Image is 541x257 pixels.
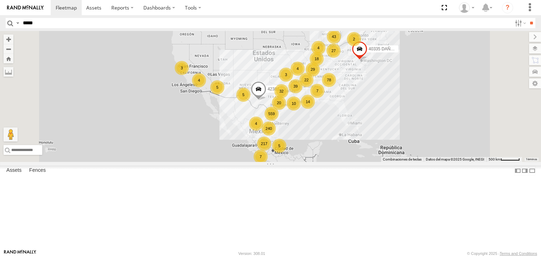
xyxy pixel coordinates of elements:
[306,62,320,76] div: 29
[192,73,206,87] div: 4
[272,139,286,153] div: 5
[4,54,13,63] button: Zoom Home
[383,157,422,162] button: Combinaciones de teclas
[299,73,313,87] div: 22
[279,68,293,82] div: 3
[4,67,13,77] label: Measure
[426,157,484,161] span: Datos del mapa ©2025 Google, INEGI
[265,107,279,121] div: 559
[272,96,286,110] div: 20
[486,157,522,162] button: Escala del mapa: 500 km por 51 píxeles
[521,165,528,176] label: Dock Summary Table to the Right
[369,46,400,51] span: 40335 DAÑADO
[327,44,341,58] div: 27
[288,79,303,93] div: 39
[274,84,288,98] div: 32
[322,73,336,87] div: 78
[526,158,537,161] a: Términos (se abre en una nueva pestaña)
[7,5,44,10] img: rand-logo.svg
[502,2,513,13] i: ?
[287,96,301,111] div: 10
[175,61,189,75] div: 3
[456,2,477,13] div: Angel Dominguez
[236,88,250,102] div: 5
[262,121,276,136] div: 240
[301,95,315,109] div: 14
[3,166,25,176] label: Assets
[489,157,500,161] span: 500 km
[26,166,49,176] label: Fences
[4,44,13,54] button: Zoom out
[4,127,18,142] button: Arrastra al hombrecito al mapa para abrir Street View
[4,250,36,257] a: Visit our Website
[254,150,268,164] div: 7
[15,18,20,28] label: Search Query
[347,32,361,46] div: 2
[514,165,521,176] label: Dock Summary Table to the Left
[311,41,325,55] div: 4
[327,30,341,44] div: 43
[210,80,224,94] div: 5
[467,251,537,256] div: © Copyright 2025 -
[4,35,13,44] button: Zoom in
[529,165,536,176] label: Hide Summary Table
[291,62,305,76] div: 4
[268,87,279,92] span: 42381
[310,52,324,66] div: 18
[529,79,541,88] label: Map Settings
[500,251,537,256] a: Terms and Conditions
[512,18,527,28] label: Search Filter Options
[310,84,324,98] div: 7
[257,137,271,151] div: 217
[238,251,265,256] div: Version: 308.01
[249,117,263,131] div: 4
